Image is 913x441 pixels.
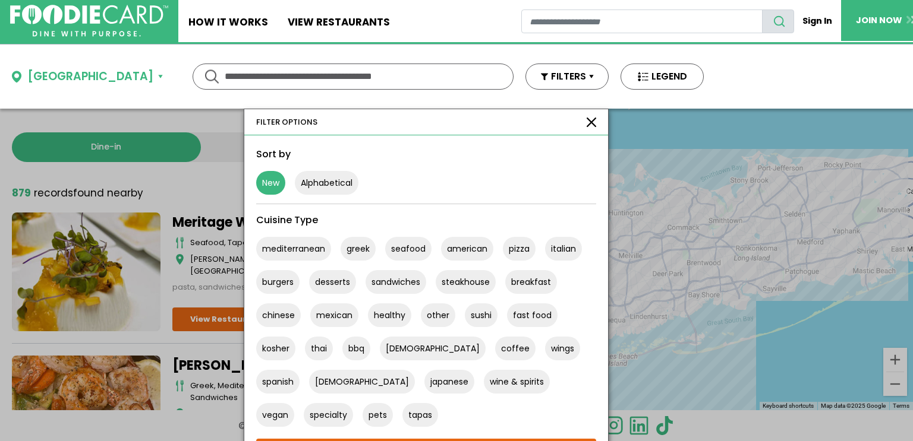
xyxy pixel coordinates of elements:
[484,370,550,394] button: wine & spirits
[507,303,558,327] button: fast food
[256,237,331,261] button: mediterranean
[256,116,317,128] div: FILTER OPTIONS
[794,9,841,33] a: Sign In
[402,403,438,427] button: tapas
[424,370,474,394] button: japanese
[545,237,582,261] button: italian
[380,337,486,360] button: [DEMOGRAPHIC_DATA]
[421,303,455,327] button: other
[762,9,794,33] button: search
[10,5,168,37] img: FoodieCard; Eat, Drink, Save, Donate
[256,213,596,227] div: Cuisine Type
[495,337,536,360] button: coffee
[436,270,496,294] button: steakhouse
[304,403,353,427] button: specialty
[503,237,536,261] button: pizza
[441,237,493,261] button: american
[256,303,301,327] button: chinese
[256,270,300,294] button: burgers
[341,237,376,261] button: greek
[27,68,153,85] div: [GEOGRAPHIC_DATA]
[305,337,333,360] button: thai
[256,370,300,394] button: spanish
[366,270,426,294] button: sandwiches
[295,171,358,195] button: Alphabetical
[545,337,580,360] button: wings
[505,270,557,294] button: breakfast
[342,337,370,360] button: bbq
[525,64,609,90] button: FILTERS
[368,303,411,327] button: healthy
[385,237,432,261] button: seafood
[363,403,393,427] button: pets
[310,303,358,327] button: mexican
[309,270,356,294] button: desserts
[12,68,163,85] button: [GEOGRAPHIC_DATA]
[621,64,704,90] button: LEGEND
[256,337,295,360] button: kosher
[465,303,498,327] button: sushi
[256,171,285,195] button: New
[521,9,763,33] input: restaurant search
[256,147,596,161] div: Sort by
[309,370,415,394] button: [DEMOGRAPHIC_DATA]
[256,403,294,427] button: vegan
